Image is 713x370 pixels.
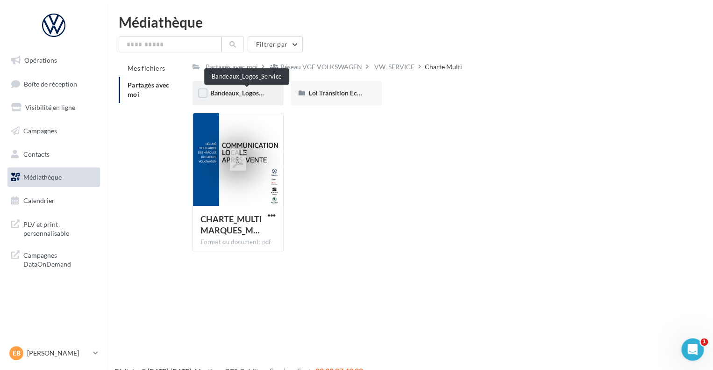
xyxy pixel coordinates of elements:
a: Opérations [6,51,102,70]
a: Boîte de réception [6,74,102,94]
span: Boîte de réception [24,80,77,87]
span: Visibilité en ligne [25,103,75,111]
span: Mes fichiers [128,64,165,72]
span: Partagés avec moi [128,81,170,98]
a: Campagnes [6,121,102,141]
span: Calendrier [23,196,55,204]
span: Campagnes [23,127,57,135]
span: Bandeaux_Logos_Service [210,89,283,97]
a: Campagnes DataOnDemand [6,245,102,273]
a: EB [PERSON_NAME] [7,344,100,362]
a: Calendrier [6,191,102,210]
span: Loi Transition Ecologique [309,89,382,97]
span: Contacts [23,150,50,158]
span: Médiathèque [23,173,62,181]
span: 1 [700,338,708,346]
div: Partagés avec moi [206,62,258,72]
div: Médiathèque [119,15,702,29]
div: VW_SERVICE [374,62,414,72]
iframe: Intercom live chat [681,338,704,361]
span: Opérations [24,56,57,64]
span: PLV et print personnalisable [23,218,96,238]
a: Médiathèque [6,167,102,187]
a: Visibilité en ligne [6,98,102,117]
span: CHARTE_MULTIMARQUES_MAJ_24 [200,214,262,235]
div: Bandeaux_Logos_Service [204,68,289,85]
div: Réseau VGF VOLKSWAGEN [280,62,362,72]
button: Filtrer par [248,36,303,52]
span: EB [13,348,21,358]
div: Charte Multi [425,62,462,72]
a: PLV et print personnalisable [6,214,102,242]
div: Format du document: pdf [200,238,276,247]
span: Campagnes DataOnDemand [23,249,96,269]
p: [PERSON_NAME] [27,348,89,358]
a: Contacts [6,145,102,164]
